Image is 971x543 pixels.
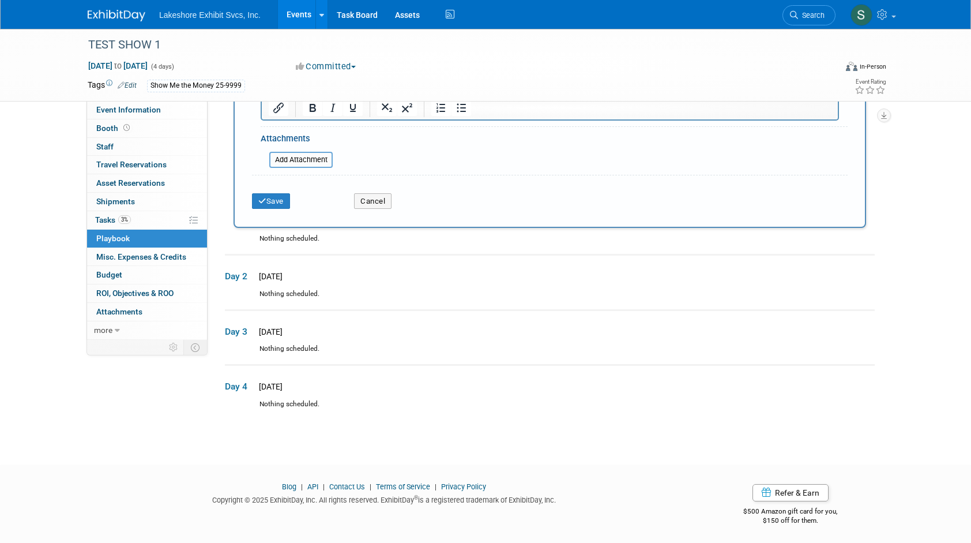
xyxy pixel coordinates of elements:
div: Show Me the Money 25-9999 [147,80,245,92]
div: Nothing scheduled. [225,399,875,420]
div: Nothing scheduled. [225,289,875,309]
span: (4 days) [150,63,174,70]
span: Shipments [96,197,135,206]
span: | [432,482,439,491]
a: Attachments [87,303,207,321]
span: Asset Reservations [96,178,165,188]
button: Bullet list [451,100,471,116]
button: Underline [343,100,363,116]
a: Travel Reservations [87,156,207,174]
a: Booth [87,119,207,137]
span: Attachments [96,307,142,316]
span: Tasks [95,215,131,224]
span: Search [798,11,825,20]
span: [DATE] [255,382,283,391]
span: 3% [118,215,131,224]
a: more [87,321,207,339]
div: Copyright © 2025 ExhibitDay, Inc. All rights reserved. ExhibitDay is a registered trademark of Ex... [88,492,680,505]
span: Playbook [96,234,130,243]
body: Rich Text Area. Press ALT-0 for help. [6,5,570,16]
div: TEST SHOW 1 [84,35,818,55]
span: [DATE] [DATE] [88,61,148,71]
a: Budget [87,266,207,284]
a: Event Information [87,101,207,119]
button: Cancel [354,193,392,209]
div: Event Format [767,60,886,77]
span: Staff [96,142,114,151]
span: | [367,482,374,491]
span: Budget [96,270,122,279]
span: ROI, Objectives & ROO [96,289,174,298]
button: Save [252,193,290,209]
div: Attachments [261,133,333,148]
span: Booth not reserved yet [121,123,132,132]
button: Italic [323,100,343,116]
span: Travel Reservations [96,160,167,169]
span: | [298,482,306,491]
a: Staff [87,138,207,156]
div: Event Rating [855,79,886,85]
a: ROI, Objectives & ROO [87,284,207,302]
span: [DATE] [255,327,283,336]
span: Day 4 [225,380,254,393]
span: [DATE] [255,272,283,281]
sup: ® [414,495,418,501]
span: Day 3 [225,325,254,338]
div: Nothing scheduled. [225,234,875,254]
img: Format-Inperson.png [846,62,857,71]
button: Insert/edit link [269,100,288,116]
span: Misc. Expenses & Credits [96,252,186,261]
button: Superscript [397,100,417,116]
div: $500 Amazon gift card for you, [698,499,884,526]
a: Refer & Earn [752,484,829,501]
a: Tasks3% [87,211,207,229]
span: Lakeshore Exhibit Svcs, Inc. [159,10,261,20]
td: Tags [88,79,137,92]
a: Contact Us [329,482,365,491]
span: | [320,482,328,491]
div: Nothing scheduled. [225,344,875,364]
td: Personalize Event Tab Strip [164,340,184,355]
span: Event Information [96,105,161,114]
button: Committed [292,61,360,73]
a: Search [782,5,835,25]
span: Day 2 [225,270,254,283]
td: Toggle Event Tabs [184,340,208,355]
img: ExhibitDay [88,10,145,21]
div: In-Person [859,62,886,71]
a: Asset Reservations [87,174,207,192]
button: Numbered list [431,100,451,116]
span: Booth [96,123,132,133]
a: Edit [118,81,137,89]
span: more [94,325,112,335]
a: Playbook [87,230,207,248]
a: API [307,482,318,491]
a: Misc. Expenses & Credits [87,248,207,266]
button: Bold [303,100,322,116]
span: to [112,61,123,70]
a: Privacy Policy [441,482,486,491]
a: Shipments [87,193,207,211]
a: Terms of Service [376,482,430,491]
button: Subscript [377,100,397,116]
div: $150 off for them. [698,516,884,526]
img: Stephen Hurn [850,4,872,26]
a: Blog [282,482,296,491]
